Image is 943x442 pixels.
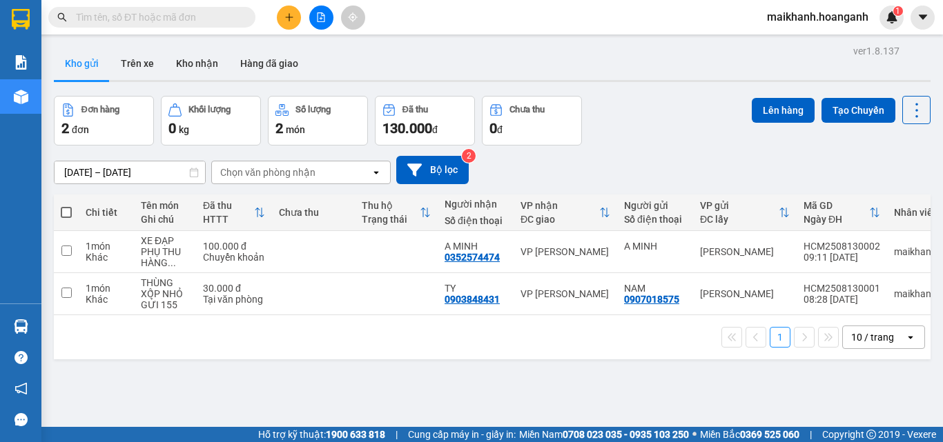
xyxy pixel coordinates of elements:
div: 08:28 [DATE] [804,294,880,305]
div: Đã thu [203,200,254,211]
svg: open [371,167,382,178]
div: Trạng thái [362,214,420,225]
div: Tên món [141,200,189,211]
div: Số điện thoại [624,214,686,225]
button: Tạo Chuyến [822,98,895,123]
button: Đơn hàng2đơn [54,96,154,145]
th: Toggle SortBy [355,194,438,231]
div: 1 món [86,283,127,294]
sup: 1 [893,6,903,16]
button: 1 [770,327,790,348]
div: Tại văn phòng [203,294,265,305]
div: A MINH [624,241,686,252]
div: HTTT [203,214,254,225]
div: VP gửi [700,200,779,211]
div: Chuyển khoản [203,252,265,263]
div: Đã thu [402,105,428,114]
div: VP [PERSON_NAME] [521,288,610,299]
div: Người gửi [624,200,686,211]
th: Toggle SortBy [797,194,887,231]
span: Hỗ trợ kỹ thuật: [258,427,385,442]
span: Miền Nam [519,427,689,442]
button: file-add [309,6,333,30]
div: Khối lượng [188,105,231,114]
div: A MINH [445,241,507,252]
span: message [14,413,28,426]
div: Người nhận [445,199,507,210]
div: 0352574474 [445,252,500,263]
div: Số điện thoại [445,215,507,226]
div: GỬI 155 [141,299,189,310]
div: Thu hộ [362,200,420,211]
div: 0903848431 [445,294,500,305]
button: Trên xe [110,47,165,80]
div: ver 1.8.137 [853,43,900,59]
button: Bộ lọc [396,156,469,184]
div: ĐC lấy [700,214,779,225]
img: icon-new-feature [886,11,898,23]
span: notification [14,382,28,395]
th: Toggle SortBy [514,194,617,231]
div: XE ĐẠP [141,235,189,246]
div: PHỤ THU HÀNG THEO KC CHUYẾN 12H00 [141,246,189,268]
div: Mã GD [804,200,869,211]
span: | [396,427,398,442]
div: Chưa thu [509,105,545,114]
span: kg [179,124,189,135]
span: món [286,124,305,135]
button: Khối lượng0kg [161,96,261,145]
div: 09:11 [DATE] [804,252,880,263]
div: [PERSON_NAME] [700,288,790,299]
div: ĐC giao [521,214,599,225]
button: Kho gửi [54,47,110,80]
img: warehouse-icon [14,319,28,334]
span: | [810,427,812,442]
span: 2 [275,120,283,137]
div: 10 / trang [851,330,894,344]
div: 30.000 đ [203,283,265,294]
span: Cung cấp máy in - giấy in: [408,427,516,442]
div: Ghi chú [141,214,189,225]
div: Chi tiết [86,207,127,218]
div: 0907018575 [624,294,679,305]
button: plus [277,6,301,30]
div: 1 món [86,241,127,252]
div: THÙNG XỐP NHỎ [141,277,189,299]
th: Toggle SortBy [693,194,797,231]
img: solution-icon [14,55,28,70]
th: Toggle SortBy [196,194,272,231]
button: Kho nhận [165,47,229,80]
span: plus [284,12,294,22]
button: Đã thu130.000đ [375,96,475,145]
span: 1 [895,6,900,16]
button: Chưa thu0đ [482,96,582,145]
div: VP [PERSON_NAME] [521,246,610,257]
strong: 0369 525 060 [740,429,799,440]
span: ... [168,257,176,268]
div: HCM2508130001 [804,283,880,294]
div: Khác [86,252,127,263]
div: Số lượng [295,105,331,114]
span: aim [348,12,358,22]
div: Khác [86,294,127,305]
input: Select a date range. [55,161,205,183]
div: HCM2508130002 [804,241,880,252]
img: warehouse-icon [14,90,28,104]
span: 130.000 [382,120,432,137]
div: Đơn hàng [81,105,119,114]
span: copyright [866,430,876,439]
button: Hàng đã giao [229,47,309,80]
span: file-add [316,12,326,22]
div: NAM [624,283,686,294]
span: 0 [168,120,176,137]
button: aim [341,6,365,30]
span: 2 [61,120,69,137]
sup: 2 [462,149,476,163]
button: Lên hàng [752,98,815,123]
span: Miền Bắc [700,427,799,442]
strong: 1900 633 818 [326,429,385,440]
span: caret-down [917,11,929,23]
div: TY [445,283,507,294]
button: Số lượng2món [268,96,368,145]
div: Chọn văn phòng nhận [220,165,315,179]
